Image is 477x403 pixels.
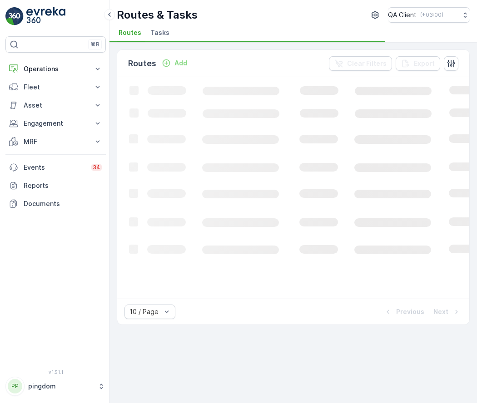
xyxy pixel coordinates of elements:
[24,137,88,146] p: MRF
[5,7,24,25] img: logo
[347,59,387,68] p: Clear Filters
[90,41,99,48] p: ⌘B
[5,96,106,114] button: Asset
[117,8,198,22] p: Routes & Tasks
[24,119,88,128] p: Engagement
[24,101,88,110] p: Asset
[24,181,102,190] p: Reports
[8,379,22,393] div: PP
[388,7,470,23] button: QA Client(+03:00)
[128,57,156,70] p: Routes
[93,164,100,171] p: 34
[388,10,417,20] p: QA Client
[5,377,106,396] button: PPpingdom
[150,28,169,37] span: Tasks
[24,163,85,172] p: Events
[5,133,106,151] button: MRF
[5,177,106,195] a: Reports
[329,56,392,71] button: Clear Filters
[414,59,435,68] p: Export
[28,382,93,391] p: pingdom
[5,78,106,96] button: Fleet
[420,11,443,19] p: ( +03:00 )
[119,28,141,37] span: Routes
[174,59,187,68] p: Add
[24,83,88,92] p: Fleet
[158,58,191,69] button: Add
[5,369,106,375] span: v 1.51.1
[26,7,65,25] img: logo_light-DOdMpM7g.png
[383,306,425,317] button: Previous
[5,158,106,177] a: Events34
[396,307,424,316] p: Previous
[432,306,462,317] button: Next
[5,60,106,78] button: Operations
[5,195,106,213] a: Documents
[24,64,88,74] p: Operations
[5,114,106,133] button: Engagement
[433,307,448,316] p: Next
[24,199,102,208] p: Documents
[396,56,440,71] button: Export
